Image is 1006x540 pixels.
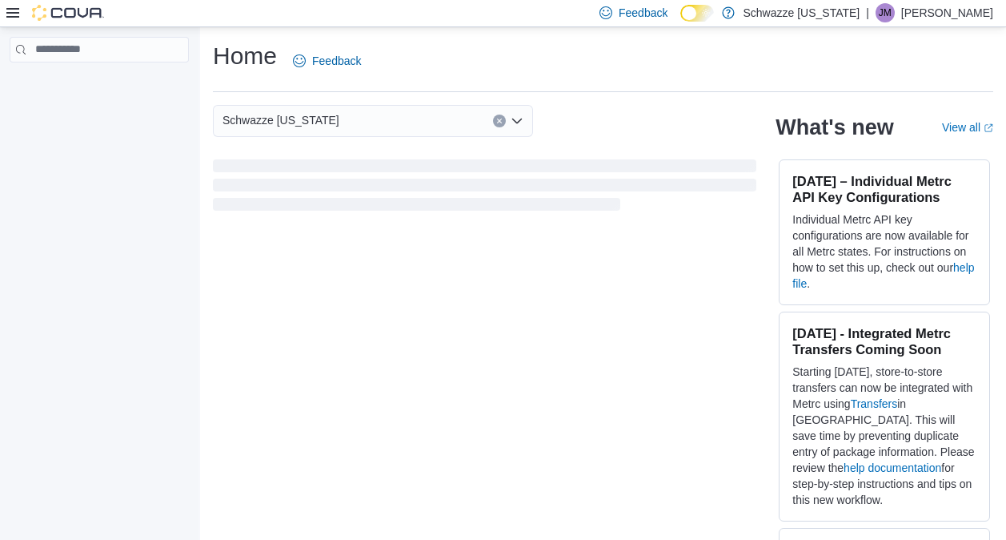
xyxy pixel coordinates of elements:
img: Cova [32,5,104,21]
a: help documentation [844,461,941,474]
h1: Home [213,40,277,72]
span: Feedback [312,53,361,69]
span: Schwazze [US_STATE] [222,111,339,130]
p: [PERSON_NAME] [901,3,993,22]
h3: [DATE] – Individual Metrc API Key Configurations [792,173,976,205]
button: Clear input [493,115,506,127]
p: Starting [DATE], store-to-store transfers can now be integrated with Metrc using in [GEOGRAPHIC_D... [792,364,976,508]
a: help file [792,261,974,290]
p: Schwazze [US_STATE] [743,3,860,22]
div: Jesse Mateyka [876,3,895,22]
p: Individual Metrc API key configurations are now available for all Metrc states. For instructions ... [792,212,976,292]
p: | [866,3,869,22]
span: Loading [213,163,756,214]
h2: What's new [776,115,893,140]
input: Dark Mode [680,5,714,22]
span: Feedback [619,5,667,21]
nav: Complex example [10,66,189,104]
h3: [DATE] - Integrated Metrc Transfers Coming Soon [792,325,976,357]
a: View allExternal link [942,121,993,134]
button: Open list of options [511,115,523,127]
a: Feedback [287,45,367,77]
svg: External link [984,123,993,133]
span: JM [879,3,892,22]
a: Transfers [851,397,898,410]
